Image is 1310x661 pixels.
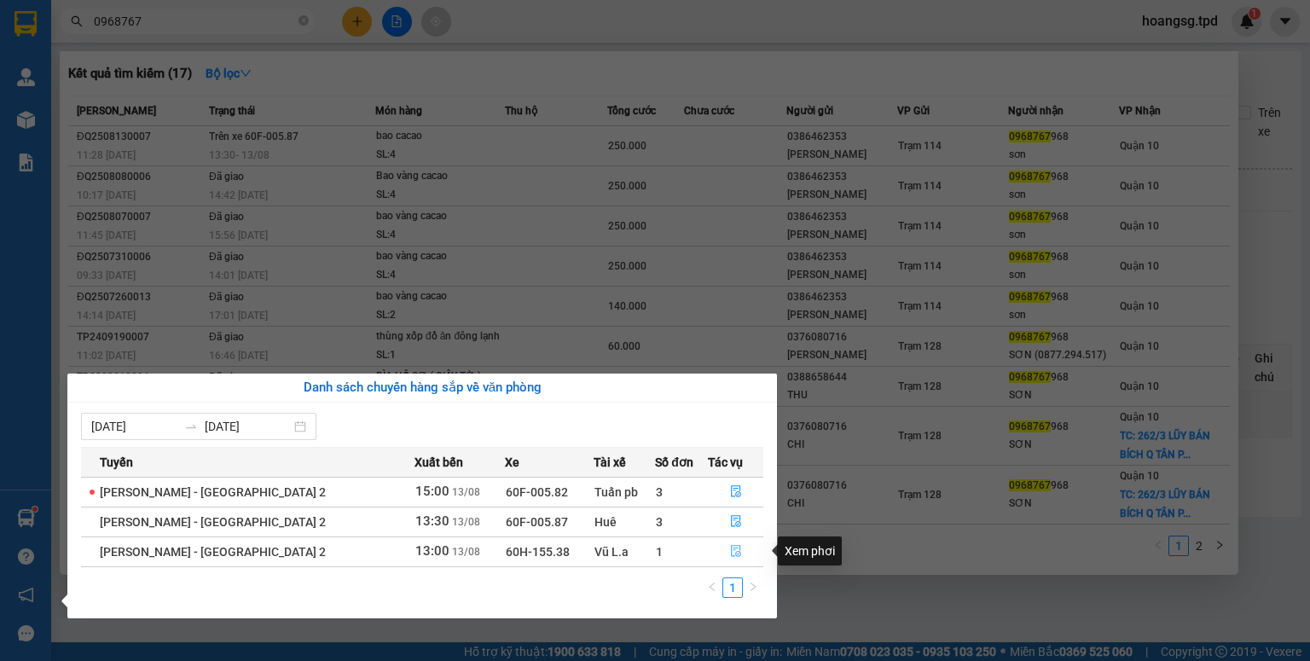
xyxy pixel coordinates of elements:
[452,546,480,558] span: 13/08
[184,420,198,433] span: swap-right
[656,485,663,499] span: 3
[594,483,654,502] div: Tuấn pb
[452,516,480,528] span: 13/08
[655,453,693,472] span: Số đơn
[452,486,480,498] span: 13/08
[506,485,568,499] span: 60F-005.82
[184,420,198,433] span: to
[656,515,663,529] span: 3
[205,417,291,436] input: Đến ngày
[730,485,742,499] span: file-done
[505,453,519,472] span: Xe
[709,478,762,506] button: file-done
[778,536,842,565] div: Xem phơi
[594,513,654,531] div: Huê
[709,538,762,565] button: file-done
[748,582,758,592] span: right
[743,577,763,598] li: Next Page
[730,515,742,529] span: file-done
[414,453,463,472] span: Xuất bến
[100,485,326,499] span: [PERSON_NAME] - [GEOGRAPHIC_DATA] 2
[100,545,326,559] span: [PERSON_NAME] - [GEOGRAPHIC_DATA] 2
[702,577,722,598] button: left
[743,577,763,598] button: right
[709,508,762,536] button: file-done
[707,582,717,592] span: left
[81,378,763,398] div: Danh sách chuyến hàng sắp về văn phòng
[702,577,722,598] li: Previous Page
[100,515,326,529] span: [PERSON_NAME] - [GEOGRAPHIC_DATA] 2
[722,577,743,598] li: 1
[723,578,742,597] a: 1
[415,543,449,559] span: 13:00
[656,545,663,559] span: 1
[506,515,568,529] span: 60F-005.87
[415,513,449,529] span: 13:30
[506,545,570,559] span: 60H-155.38
[415,484,449,499] span: 15:00
[100,453,133,472] span: Tuyến
[91,417,177,436] input: Từ ngày
[594,453,626,472] span: Tài xế
[594,542,654,561] div: Vũ L.a
[708,453,743,472] span: Tác vụ
[730,545,742,559] span: file-done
